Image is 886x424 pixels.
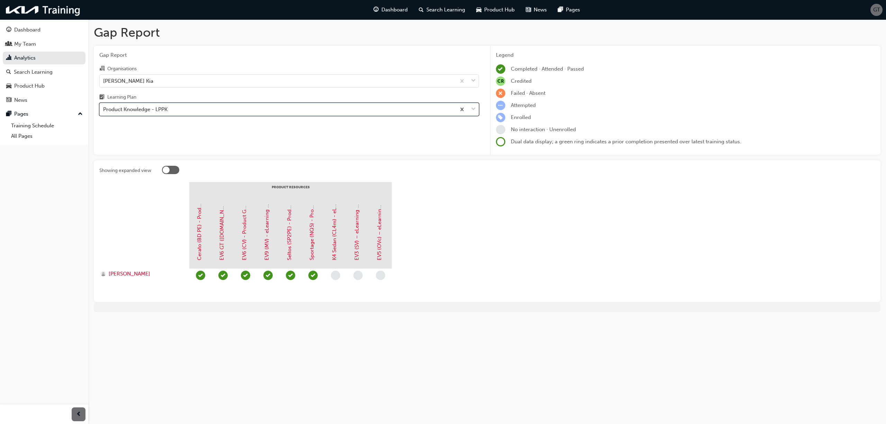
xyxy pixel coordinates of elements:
[373,6,379,14] span: guage-icon
[476,6,481,14] span: car-icon
[426,6,465,14] span: Search Learning
[109,270,150,278] span: [PERSON_NAME]
[99,94,105,101] span: learningplan-icon
[6,41,11,47] span: people-icon
[14,82,45,90] div: Product Hub
[496,89,505,98] span: learningRecordVerb_FAIL-icon
[3,22,85,108] button: DashboardMy TeamAnalyticsSearch LearningProduct HubNews
[3,108,85,120] button: Pages
[376,271,385,280] span: learningRecordVerb_NONE-icon
[107,94,136,101] div: Learning Plan
[511,102,536,108] span: Attempted
[873,6,880,14] span: GT
[6,111,11,117] span: pages-icon
[3,80,85,92] a: Product Hub
[511,78,532,84] span: Credited
[526,6,531,14] span: news-icon
[552,3,586,17] a: pages-iconPages
[331,170,337,260] a: K4 Sedan (CL4m) - eLearning Module
[496,101,505,110] span: learningRecordVerb_ATTEMPT-icon
[534,6,547,14] span: News
[101,270,183,278] a: [PERSON_NAME]
[6,27,11,33] span: guage-icon
[471,76,476,85] span: down-icon
[8,120,85,131] a: Training Schedule
[99,51,479,59] span: Gap Report
[14,26,40,34] div: Dashboard
[94,25,880,40] h1: Gap Report
[496,51,875,59] div: Legend
[566,6,580,14] span: Pages
[496,125,505,134] span: learningRecordVerb_NONE-icon
[511,126,576,133] span: No interaction · Unenrolled
[3,66,85,79] a: Search Learning
[558,6,563,14] span: pages-icon
[286,186,292,260] a: Seltos (SP2PE) - Product Guide
[14,110,28,118] div: Pages
[196,271,205,280] span: learningRecordVerb_PASS-icon
[419,6,424,14] span: search-icon
[3,94,85,107] a: News
[6,69,11,75] span: search-icon
[511,90,545,96] span: Failed · Absent
[264,190,270,260] a: EV9 (MV) - eLearning Module
[241,199,247,260] a: EV6 (CV) - Product Guide
[511,66,584,72] span: Completed · Attended · Passed
[354,190,360,260] a: EV3 (SV) – eLearning Module
[3,3,83,17] img: kia-training
[3,52,85,64] a: Analytics
[78,110,83,119] span: up-icon
[511,114,531,120] span: Enrolled
[520,3,552,17] a: news-iconNews
[309,183,315,260] a: Sportage (NQ5) - Product Guide
[6,55,11,61] span: chart-icon
[496,64,505,74] span: learningRecordVerb_COMPLETE-icon
[103,106,168,114] div: Product Knowledge - LPPK
[413,3,471,17] a: search-iconSearch Learning
[99,66,105,72] span: organisation-icon
[471,105,476,114] span: down-icon
[353,271,363,280] span: learningRecordVerb_NONE-icon
[241,271,250,280] span: learningRecordVerb_PASS-icon
[196,184,202,260] a: Cerato (BD PE) - Product Guide
[308,271,318,280] span: learningRecordVerb_PASS-icon
[870,4,883,16] button: GT
[3,24,85,36] a: Dashboard
[376,187,382,260] a: EV5 (OVc) – eLearning Module
[218,271,228,280] span: learningRecordVerb_PASS-icon
[6,83,11,89] span: car-icon
[331,271,340,280] span: learningRecordVerb_NONE-icon
[286,271,295,280] span: learningRecordVerb_PASS-icon
[6,97,11,103] span: news-icon
[14,40,36,48] div: My Team
[189,182,392,199] div: Product Resources
[14,68,53,76] div: Search Learning
[263,271,273,280] span: learningRecordVerb_COMPLETE-icon
[496,76,505,86] span: null-icon
[99,167,151,174] div: Showing expanded view
[107,65,137,72] div: Organisations
[219,156,225,260] a: EV6 GT ([DOMAIN_NAME]) - Product Guide
[381,6,408,14] span: Dashboard
[8,131,85,142] a: All Pages
[368,3,413,17] a: guage-iconDashboard
[511,138,741,145] span: Dual data display; a green ring indicates a prior completion presented over latest training status.
[14,96,27,104] div: News
[496,113,505,122] span: learningRecordVerb_ENROLL-icon
[3,38,85,51] a: My Team
[76,410,81,419] span: prev-icon
[471,3,520,17] a: car-iconProduct Hub
[103,77,153,85] div: [PERSON_NAME] Kia
[484,6,515,14] span: Product Hub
